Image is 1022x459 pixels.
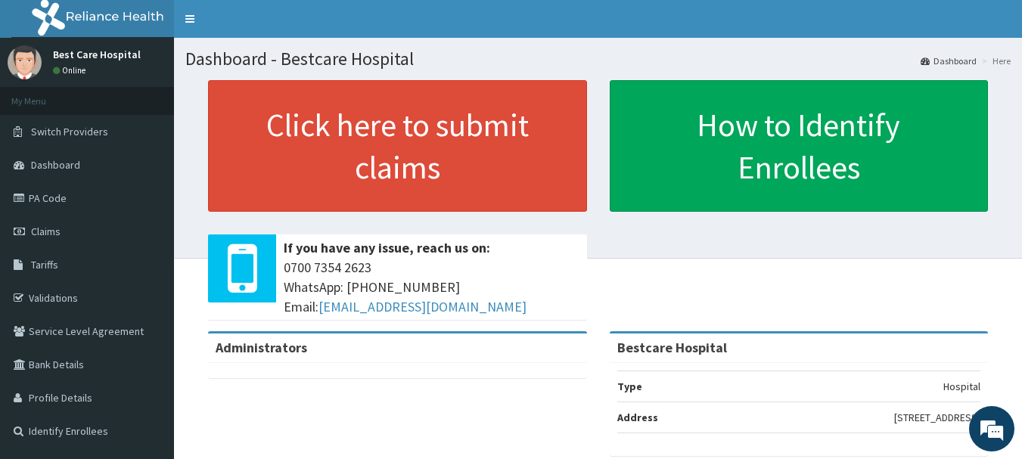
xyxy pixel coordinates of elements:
strong: Bestcare Hospital [617,339,727,356]
b: Type [617,380,642,393]
a: Online [53,65,89,76]
span: Switch Providers [31,125,108,138]
span: 0700 7354 2623 WhatsApp: [PHONE_NUMBER] Email: [284,258,579,316]
a: How to Identify Enrollees [610,80,989,212]
a: Dashboard [921,54,977,67]
a: [EMAIL_ADDRESS][DOMAIN_NAME] [318,298,527,315]
p: Hospital [943,379,980,394]
span: Dashboard [31,158,80,172]
img: User Image [8,45,42,79]
p: [STREET_ADDRESS] [894,410,980,425]
h1: Dashboard - Bestcare Hospital [185,49,1011,69]
b: Administrators [216,339,307,356]
a: Click here to submit claims [208,80,587,212]
li: Here [978,54,1011,67]
span: Claims [31,225,61,238]
b: Address [617,411,658,424]
b: If you have any issue, reach us on: [284,239,490,256]
p: Best Care Hospital [53,49,141,60]
span: Tariffs [31,258,58,271]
